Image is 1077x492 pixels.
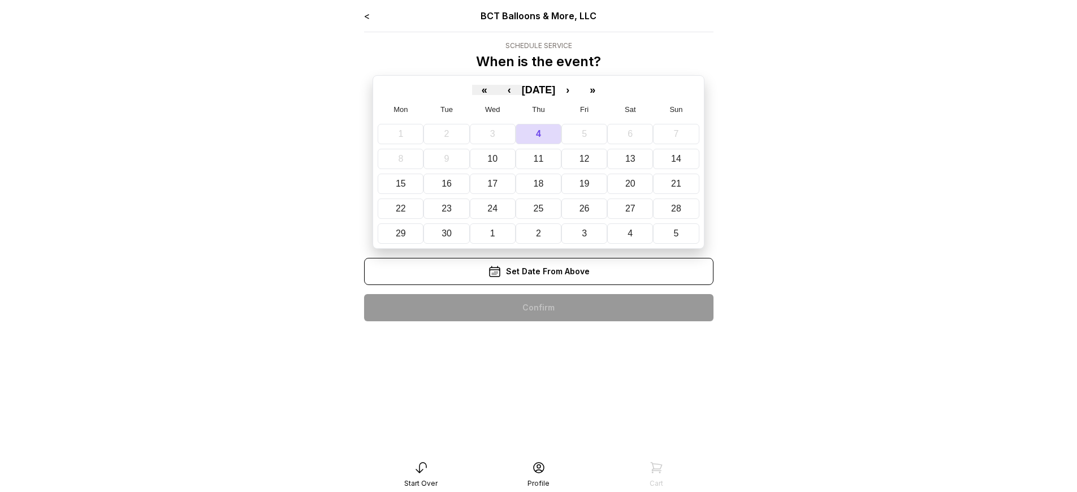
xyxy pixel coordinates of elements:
button: September 6, 2025 [607,124,653,144]
abbr: September 1, 2025 [398,129,403,139]
abbr: Friday [580,105,589,114]
p: When is the event? [476,53,601,71]
button: September 10, 2025 [470,149,516,169]
button: September 15, 2025 [378,174,423,194]
abbr: September 4, 2025 [536,129,541,139]
abbr: September 15, 2025 [396,179,406,188]
abbr: October 1, 2025 [490,228,495,238]
button: ‹ [497,85,522,95]
abbr: October 5, 2025 [674,228,679,238]
button: September 2, 2025 [423,124,469,144]
button: October 5, 2025 [653,223,699,244]
abbr: September 11, 2025 [534,154,544,163]
button: September 9, 2025 [423,149,469,169]
abbr: September 2, 2025 [444,129,449,139]
abbr: September 18, 2025 [534,179,544,188]
button: September 28, 2025 [653,198,699,219]
button: [DATE] [522,85,556,95]
div: Set Date From Above [364,258,713,285]
button: » [580,85,605,95]
button: September 14, 2025 [653,149,699,169]
button: September 5, 2025 [561,124,607,144]
button: September 3, 2025 [470,124,516,144]
button: September 1, 2025 [378,124,423,144]
div: Profile [527,479,550,488]
abbr: September 17, 2025 [487,179,498,188]
abbr: September 10, 2025 [487,154,498,163]
div: Start Over [404,479,438,488]
button: October 1, 2025 [470,223,516,244]
abbr: September 30, 2025 [442,228,452,238]
button: September 19, 2025 [561,174,607,194]
abbr: Thursday [532,105,544,114]
abbr: October 2, 2025 [536,228,541,238]
abbr: October 3, 2025 [582,228,587,238]
div: Cart [650,479,663,488]
button: October 2, 2025 [516,223,561,244]
button: September 11, 2025 [516,149,561,169]
button: September 12, 2025 [561,149,607,169]
button: October 4, 2025 [607,223,653,244]
abbr: Tuesday [440,105,453,114]
button: September 26, 2025 [561,198,607,219]
button: « [472,85,497,95]
button: September 8, 2025 [378,149,423,169]
abbr: September 28, 2025 [671,204,681,213]
button: October 3, 2025 [561,223,607,244]
button: September 25, 2025 [516,198,561,219]
abbr: September 6, 2025 [628,129,633,139]
abbr: September 22, 2025 [396,204,406,213]
span: [DATE] [522,84,556,96]
button: September 24, 2025 [470,198,516,219]
div: Schedule Service [476,41,601,50]
button: September 30, 2025 [423,223,469,244]
abbr: October 4, 2025 [628,228,633,238]
abbr: September 19, 2025 [579,179,590,188]
abbr: September 14, 2025 [671,154,681,163]
button: September 18, 2025 [516,174,561,194]
abbr: September 23, 2025 [442,204,452,213]
button: September 13, 2025 [607,149,653,169]
button: September 20, 2025 [607,174,653,194]
abbr: September 8, 2025 [398,154,403,163]
abbr: September 26, 2025 [579,204,590,213]
abbr: Monday [393,105,408,114]
button: September 27, 2025 [607,198,653,219]
abbr: September 5, 2025 [582,129,587,139]
a: < [364,10,370,21]
abbr: Sunday [669,105,682,114]
button: September 16, 2025 [423,174,469,194]
button: September 4, 2025 [516,124,561,144]
abbr: September 20, 2025 [625,179,635,188]
button: › [555,85,580,95]
abbr: September 24, 2025 [487,204,498,213]
abbr: September 3, 2025 [490,129,495,139]
abbr: September 21, 2025 [671,179,681,188]
abbr: September 16, 2025 [442,179,452,188]
abbr: September 25, 2025 [534,204,544,213]
button: September 23, 2025 [423,198,469,219]
abbr: September 7, 2025 [674,129,679,139]
abbr: Saturday [625,105,636,114]
button: September 22, 2025 [378,198,423,219]
abbr: September 9, 2025 [444,154,449,163]
abbr: Wednesday [485,105,500,114]
abbr: September 13, 2025 [625,154,635,163]
abbr: September 29, 2025 [396,228,406,238]
abbr: September 27, 2025 [625,204,635,213]
abbr: September 12, 2025 [579,154,590,163]
button: September 21, 2025 [653,174,699,194]
button: September 7, 2025 [653,124,699,144]
button: September 17, 2025 [470,174,516,194]
button: September 29, 2025 [378,223,423,244]
div: BCT Balloons & More, LLC [434,9,643,23]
